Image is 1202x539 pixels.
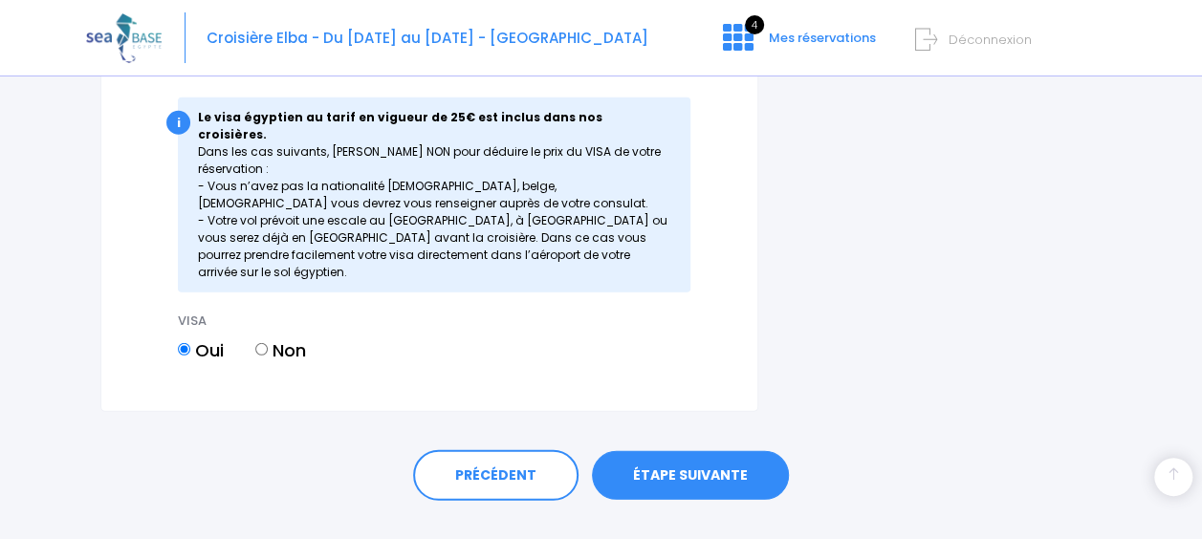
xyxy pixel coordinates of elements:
a: ÉTAPE SUIVANTE [592,451,789,501]
div: i [166,111,190,135]
div: Dans les cas suivants, [PERSON_NAME] NON pour déduire le prix du VISA de votre réservation : - Vo... [178,97,690,292]
input: Oui [178,343,190,356]
input: Non [255,343,268,356]
span: Croisière Elba - Du [DATE] au [DATE] - [GEOGRAPHIC_DATA] [207,28,648,48]
a: PRÉCÉDENT [413,450,579,502]
label: Non [255,337,306,363]
a: 4 Mes réservations [708,35,887,54]
span: 4 [745,15,764,34]
label: Oui [178,337,224,363]
span: Déconnexion [949,31,1032,49]
span: VISA [178,312,207,330]
span: Mes réservations [769,29,876,47]
strong: Le visa égyptien au tarif en vigueur de 25€ est inclus dans nos croisières. [198,109,602,142]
